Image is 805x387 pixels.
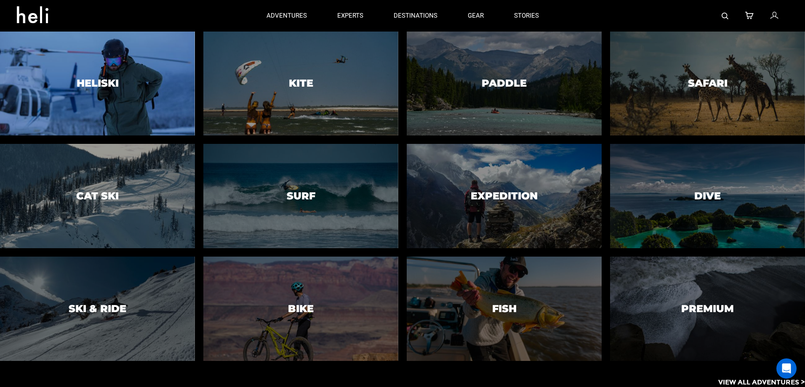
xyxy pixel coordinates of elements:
h3: Paddle [482,78,527,89]
img: search-bar-icon.svg [722,13,728,19]
h3: Ski & Ride [69,303,126,314]
h3: Heliski [77,78,119,89]
p: View All Adventures > [718,377,805,387]
h3: Surf [287,191,315,201]
div: Open Intercom Messenger [776,358,797,379]
p: destinations [394,11,437,20]
h3: Premium [681,303,734,314]
p: adventures [267,11,307,20]
h3: Cat Ski [76,191,119,201]
h3: Expedition [471,191,538,201]
h3: Safari [688,78,728,89]
h3: Bike [288,303,314,314]
p: experts [337,11,363,20]
h3: Fish [492,303,517,314]
h3: Kite [289,78,313,89]
a: PremiumPremium image [610,257,805,360]
h3: Dive [694,191,721,201]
